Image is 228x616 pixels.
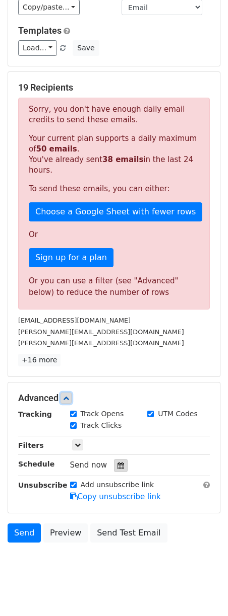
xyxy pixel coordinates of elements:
[158,409,197,419] label: UTM Codes
[70,460,107,470] span: Send now
[29,202,202,221] a: Choose a Google Sheet with fewer rows
[29,133,199,176] p: Your current plan supports a daily maximum of . You've already sent in the last 24 hours.
[18,393,210,404] h5: Advanced
[18,25,62,36] a: Templates
[81,420,122,431] label: Track Clicks
[18,481,68,489] strong: Unsubscribe
[81,409,124,419] label: Track Opens
[18,328,184,336] small: [PERSON_NAME][EMAIL_ADDRESS][DOMAIN_NAME]
[18,339,184,347] small: [PERSON_NAME][EMAIL_ADDRESS][DOMAIN_NAME]
[36,144,77,153] strong: 50 emails
[90,523,167,543] a: Send Test Email
[18,40,57,56] a: Load...
[29,184,199,194] p: To send these emails, you can either:
[70,492,161,501] a: Copy unsubscribe link
[18,460,54,468] strong: Schedule
[18,317,131,324] small: [EMAIL_ADDRESS][DOMAIN_NAME]
[29,229,199,240] p: Or
[29,104,199,125] p: Sorry, you don't have enough daily email credits to send these emails.
[18,441,44,449] strong: Filters
[29,248,113,267] a: Sign up for a plan
[81,480,154,490] label: Add unsubscribe link
[18,410,52,418] strong: Tracking
[43,523,88,543] a: Preview
[8,523,41,543] a: Send
[178,568,228,616] iframe: Chat Widget
[18,82,210,93] h5: 19 Recipients
[18,354,61,366] a: +16 more
[102,155,143,164] strong: 38 emails
[73,40,99,56] button: Save
[29,275,199,298] div: Or you can use a filter (see "Advanced" below) to reduce the number of rows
